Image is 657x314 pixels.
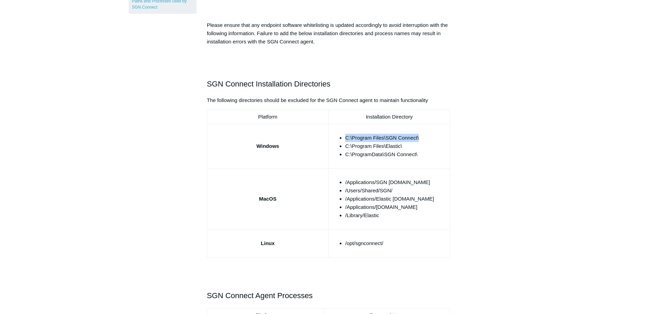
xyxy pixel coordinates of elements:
h2: SGN Connect Agent Processes [207,290,450,302]
li: C:\ProgramData\SGN Connect\ [345,150,447,159]
li: /Applications/Elastic [DOMAIN_NAME] [345,195,447,203]
li: /Users/Shared/SGN/ [345,186,447,195]
li: /Library/Elastic [345,211,447,220]
td: Platform [207,110,328,124]
td: Installation Directory [328,110,450,124]
span: Please ensure that any endpoint software whitelisting is updated accordingly to avoid interruptio... [207,22,448,44]
li: C:\Program Files\SGN Connect\ [345,134,447,142]
span: The following directories should be excluded for the SGN Connect agent to maintain functionality [207,97,428,103]
strong: Linux [261,240,275,246]
li: C:\Program Files\Elastic\ [345,142,447,150]
li: /opt/sgnconnect/ [345,239,447,247]
strong: Windows [256,143,279,149]
strong: MacOS [259,196,277,202]
span: SGN Connect Installation Directories [207,80,330,88]
li: /Applications/[DOMAIN_NAME] [345,203,447,211]
li: /Applications/SGN [DOMAIN_NAME] [345,178,447,186]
